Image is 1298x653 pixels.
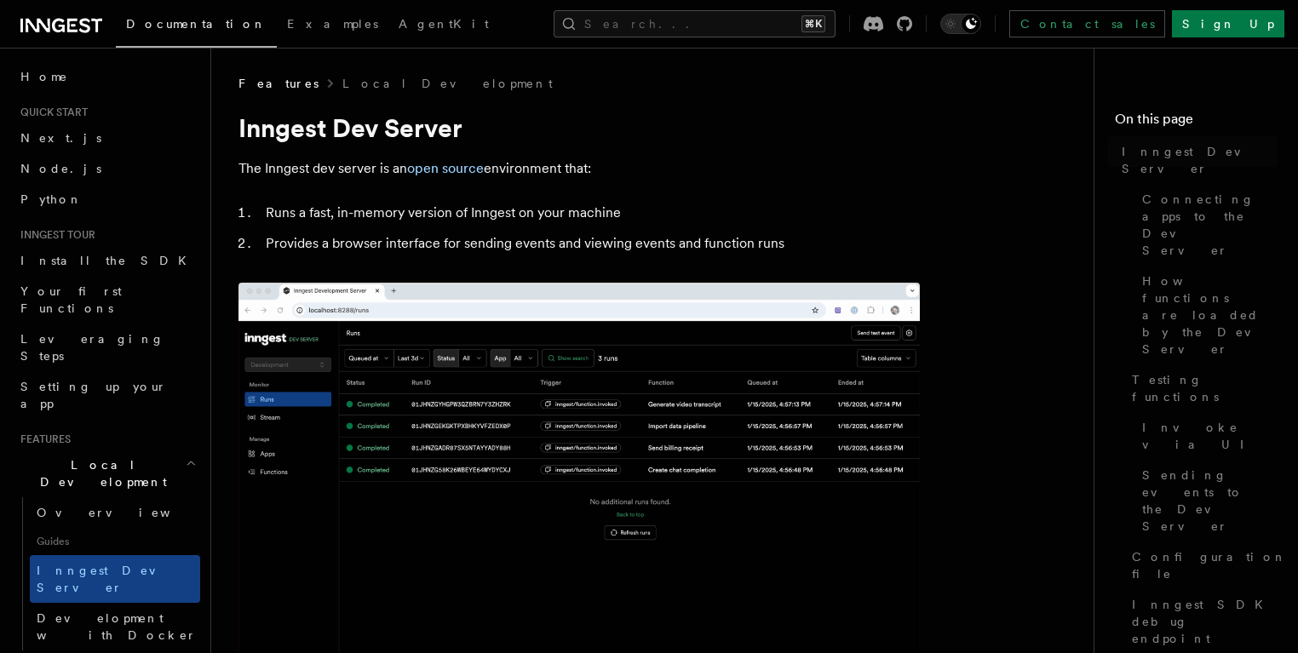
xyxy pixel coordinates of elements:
span: Home [20,68,68,85]
button: Toggle dark mode [940,14,981,34]
span: Inngest Dev Server [1122,143,1278,177]
span: Testing functions [1132,371,1278,405]
span: Your first Functions [20,284,122,315]
button: Local Development [14,450,200,497]
span: Node.js [20,162,101,175]
a: Invoke via UI [1135,412,1278,460]
a: Development with Docker [30,603,200,650]
a: AgentKit [388,5,499,46]
span: Next.js [20,131,101,145]
span: Sending events to the Dev Server [1142,467,1278,535]
span: Connecting apps to the Dev Server [1142,191,1278,259]
span: Overview [37,506,212,519]
a: Node.js [14,153,200,184]
span: Quick start [14,106,88,119]
a: Home [14,61,200,92]
a: Contact sales [1009,10,1165,37]
span: Features [238,75,319,92]
a: Python [14,184,200,215]
a: Inngest Dev Server [1115,136,1278,184]
div: Local Development [14,497,200,650]
a: Examples [277,5,388,46]
span: Install the SDK [20,254,197,267]
a: Leveraging Steps [14,324,200,371]
a: Setting up your app [14,371,200,419]
a: Next.js [14,123,200,153]
a: Overview [30,497,200,528]
span: Documentation [126,17,267,31]
span: Python [20,192,83,206]
h4: On this page [1115,109,1278,136]
a: Local Development [342,75,553,92]
span: Development with Docker [37,611,197,642]
span: Configuration file [1132,548,1287,582]
span: Setting up your app [20,380,167,410]
a: Configuration file [1125,541,1278,589]
a: How functions are loaded by the Dev Server [1135,266,1278,364]
span: Inngest Dev Server [37,564,182,594]
li: Provides a browser interface for sending events and viewing events and function runs [261,232,920,255]
a: Sending events to the Dev Server [1135,460,1278,541]
span: Inngest tour [14,228,95,242]
span: How functions are loaded by the Dev Server [1142,272,1278,358]
span: Inngest SDK debug endpoint [1132,596,1278,647]
a: open source [407,160,484,176]
p: The Inngest dev server is an environment that: [238,157,920,180]
a: Your first Functions [14,276,200,324]
a: Install the SDK [14,245,200,276]
span: AgentKit [399,17,489,31]
a: Inngest Dev Server [30,555,200,603]
span: Invoke via UI [1142,419,1278,453]
span: Examples [287,17,378,31]
li: Runs a fast, in-memory version of Inngest on your machine [261,201,920,225]
span: Leveraging Steps [20,332,164,363]
span: Features [14,432,71,446]
h1: Inngest Dev Server [238,112,920,143]
a: Testing functions [1125,364,1278,412]
a: Documentation [116,5,277,48]
a: Sign Up [1172,10,1284,37]
kbd: ⌘K [801,15,825,32]
a: Connecting apps to the Dev Server [1135,184,1278,266]
span: Guides [30,528,200,555]
span: Local Development [14,456,186,490]
button: Search...⌘K [554,10,836,37]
